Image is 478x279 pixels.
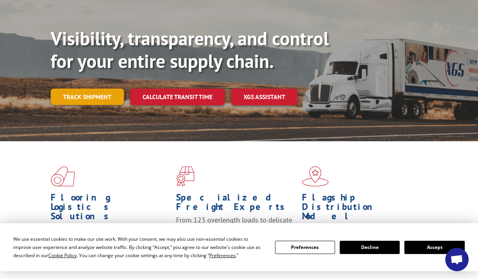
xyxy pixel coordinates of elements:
[209,252,236,259] span: Preferences
[176,193,296,215] h1: Specialized Freight Experts
[51,89,124,105] a: Track shipment
[404,241,464,254] button: Accept
[130,89,225,105] a: Calculate transit time
[275,241,335,254] button: Preferences
[13,235,265,259] div: We use essential cookies to make our site work. With your consent, we may also use non-essential ...
[302,166,329,187] img: xgs-icon-flagship-distribution-model-red
[302,193,422,225] h1: Flagship Distribution Model
[51,26,329,73] b: Visibility, transparency, and control for your entire supply chain.
[176,215,296,250] p: From 123 overlength loads to delicate cargo, our experienced staff knows the best way to move you...
[51,193,170,225] h1: Flooring Logistics Solutions
[176,166,194,187] img: xgs-icon-focused-on-flooring-red
[340,241,400,254] button: Decline
[51,166,75,187] img: xgs-icon-total-supply-chain-intelligence-red
[48,252,77,259] span: Cookie Policy
[445,248,469,271] div: Open chat
[231,89,298,105] a: XGS ASSISTANT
